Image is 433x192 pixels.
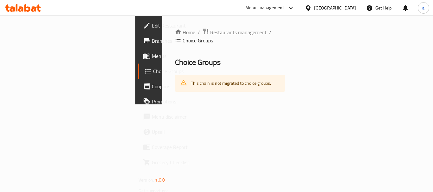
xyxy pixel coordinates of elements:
span: Menu disclaimer [152,113,203,121]
span: Coverage Report [152,143,203,151]
a: Edit Restaurant [138,18,208,33]
div: [GEOGRAPHIC_DATA] [314,4,356,11]
a: Branches [138,33,208,48]
li: / [269,28,271,36]
span: Branches [152,37,203,45]
span: Upsell [152,128,203,136]
a: Choice Groups [138,64,208,79]
span: Coupons [152,83,203,90]
a: Restaurants management [203,28,267,36]
span: Promotions [152,98,203,105]
nav: breadcrumb [175,28,285,45]
div: Menu-management [245,4,284,12]
a: Upsell [138,124,208,139]
span: Edit Restaurant [152,22,203,29]
span: Grocery Checklist [152,158,203,166]
span: Version: [139,176,154,184]
a: Grocery Checklist [138,155,208,170]
span: 1.0.0 [155,176,165,184]
a: Promotions [138,94,208,109]
span: Restaurants management [210,28,267,36]
a: Coupons [138,79,208,94]
a: Menu disclaimer [138,109,208,124]
a: Menus [138,48,208,64]
div: This chain is not migrated to choice groups. [191,77,271,90]
span: a [422,4,424,11]
span: Choice Groups [153,67,203,75]
span: Menus [152,52,203,60]
a: Coverage Report [138,139,208,155]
